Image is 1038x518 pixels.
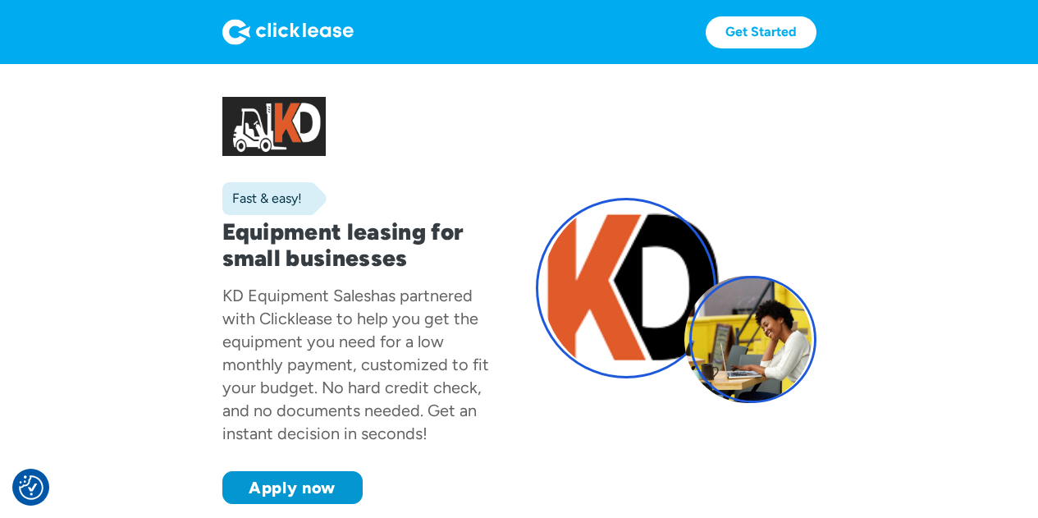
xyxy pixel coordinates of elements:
h1: Equipment leasing for small businesses [222,218,503,271]
img: Logo [222,19,354,45]
div: KD Equipment Sales [222,286,371,305]
a: Apply now [222,471,363,504]
div: Fast & easy! [222,190,302,207]
button: Consent Preferences [19,475,43,500]
div: has partnered with Clicklease to help you get the equipment you need for a low monthly payment, c... [222,286,489,443]
a: Get Started [706,16,816,48]
img: A woman sitting at her computer outside. [684,276,812,403]
img: Revisit consent button [19,475,43,500]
